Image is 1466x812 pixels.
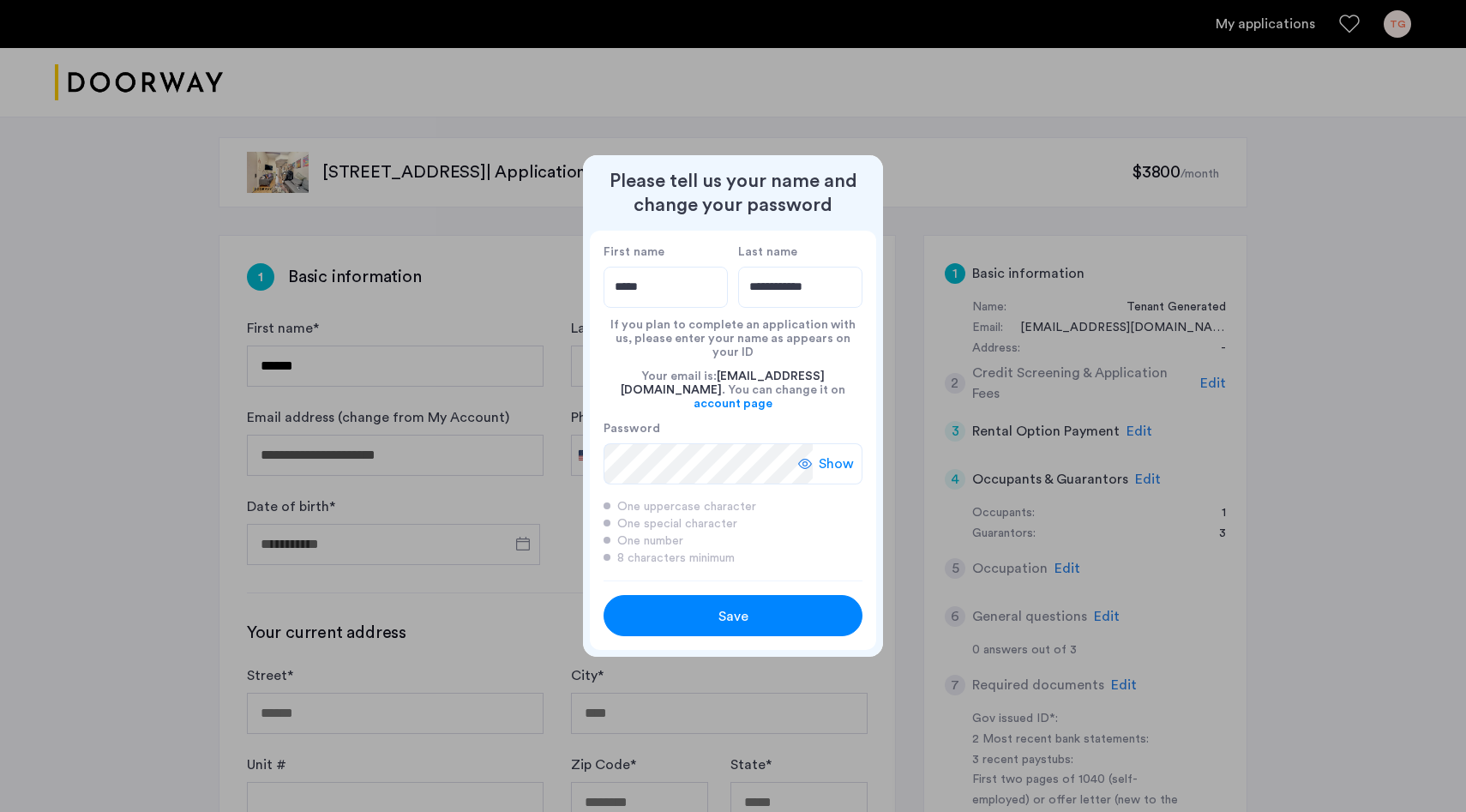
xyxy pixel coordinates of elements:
label: First name [604,244,728,260]
a: account page [694,397,772,411]
button: button [604,595,862,636]
div: If you plan to complete an application with us, please enter your name as appears on your ID [604,308,862,359]
div: One special character [604,515,862,532]
div: 8 characters minimum [604,550,862,567]
label: Last name [738,244,862,260]
div: Your email is: . You can change it on [604,359,862,421]
h2: Please tell us your name and change your password [590,169,876,217]
div: One uppercase character [604,498,862,515]
span: Save [718,606,748,627]
div: One number [604,532,862,550]
span: Show [819,454,854,474]
label: Password [604,421,813,436]
span: [EMAIL_ADDRESS][DOMAIN_NAME] [621,370,825,396]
